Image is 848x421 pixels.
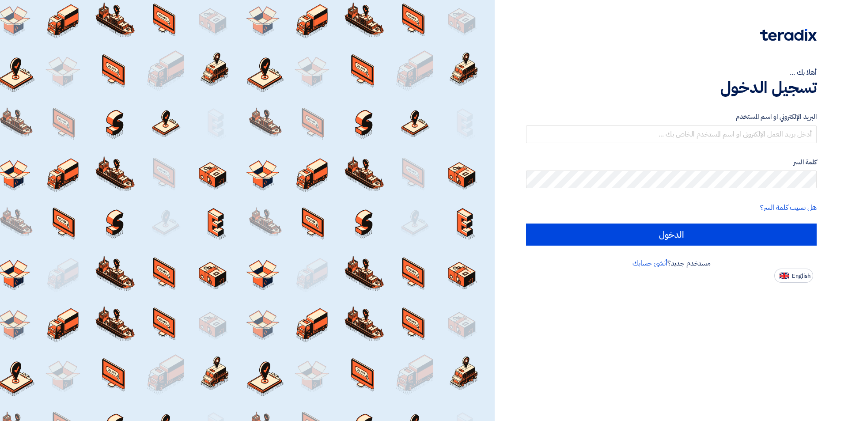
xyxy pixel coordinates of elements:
label: كلمة السر [526,157,817,167]
img: en-US.png [780,273,789,279]
a: أنشئ حسابك [632,258,667,269]
input: الدخول [526,224,817,246]
button: English [774,269,813,283]
img: Teradix logo [760,29,817,41]
h1: تسجيل الدخول [526,78,817,97]
input: أدخل بريد العمل الإلكتروني او اسم المستخدم الخاص بك ... [526,125,817,143]
label: البريد الإلكتروني او اسم المستخدم [526,112,817,122]
a: هل نسيت كلمة السر؟ [760,202,817,213]
div: مستخدم جديد؟ [526,258,817,269]
div: أهلا بك ... [526,67,817,78]
span: English [792,273,810,279]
